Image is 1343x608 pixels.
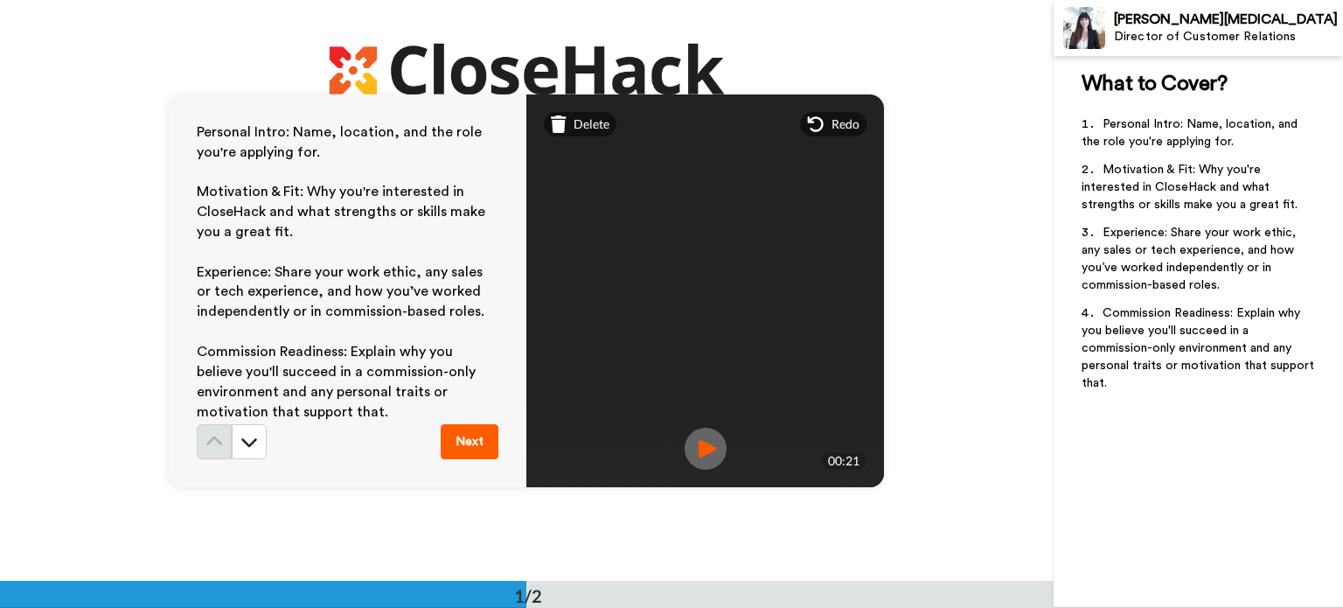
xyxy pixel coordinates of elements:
[1082,307,1318,389] span: Commission Readiness: Explain why you believe you'll succeed in a commission-only environment and...
[821,452,866,470] div: 00:21
[800,112,866,136] div: Redo
[685,428,727,470] img: ic_record_play.svg
[1082,73,1227,94] span: What to Cover?
[197,265,486,319] span: Experience: Share your work ethic, any sales or tech experience, and how you’ve worked independen...
[1082,164,1298,211] span: Motivation & Fit: Why you're interested in CloseHack and what strengths or skills make you a grea...
[1114,11,1342,28] div: [PERSON_NAME][MEDICAL_DATA]
[574,115,609,133] span: Delete
[441,424,498,459] button: Next
[1114,30,1342,45] div: Director of Customer Relations
[486,584,570,608] div: 1/2
[1082,227,1299,291] span: Experience: Share your work ethic, any sales or tech experience, and how you’ve worked independen...
[1063,7,1105,49] img: Profile Image
[197,345,479,419] span: Commission Readiness: Explain why you believe you'll succeed in a commission-only environment and...
[1082,118,1301,148] span: Personal Intro: Name, location, and the role you're applying for.
[197,125,485,159] span: Personal Intro: Name, location, and the role you're applying for.
[197,185,489,239] span: Motivation & Fit: Why you're interested in CloseHack and what strengths or skills make you a grea...
[544,112,616,136] div: Delete
[832,115,859,133] span: Redo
